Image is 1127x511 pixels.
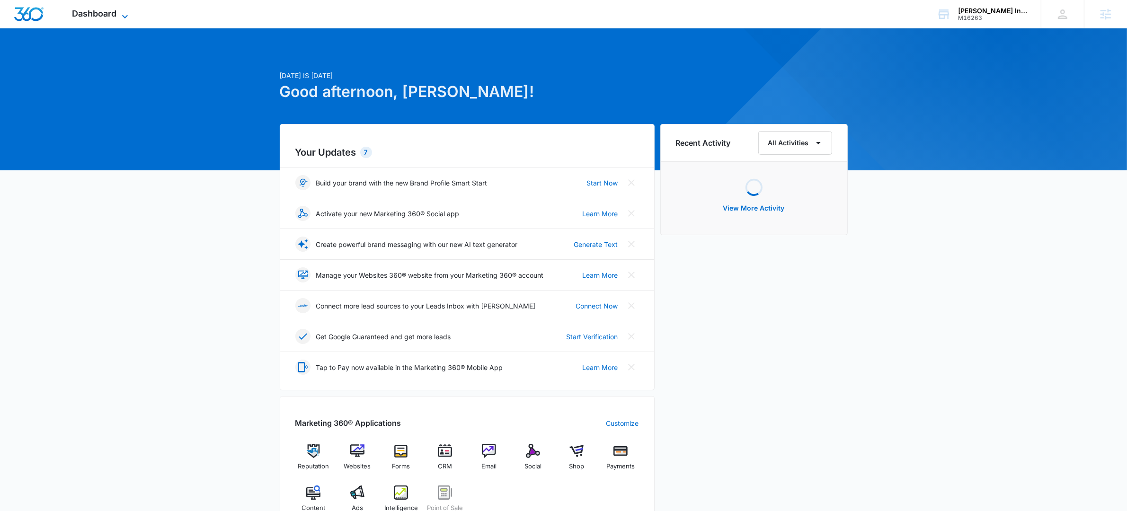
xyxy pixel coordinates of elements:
span: Dashboard [72,9,117,18]
p: Get Google Guaranteed and get more leads [316,332,451,342]
a: Learn More [583,209,618,219]
a: Learn More [583,362,618,372]
button: Close [624,237,639,252]
div: account name [958,7,1027,15]
button: View More Activity [714,197,794,220]
button: Close [624,360,639,375]
p: Tap to Pay now available in the Marketing 360® Mobile App [316,362,503,372]
h2: Your Updates [295,145,639,159]
button: All Activities [758,131,832,155]
button: Close [624,175,639,190]
span: Social [524,462,541,471]
button: Close [624,329,639,344]
h2: Marketing 360® Applications [295,417,401,429]
span: Shop [569,462,584,471]
h6: Recent Activity [676,137,731,149]
a: Start Verification [567,332,618,342]
a: Social [515,444,551,478]
a: CRM [427,444,463,478]
div: Domain Overview [36,56,85,62]
h1: Good afternoon, [PERSON_NAME]! [280,80,655,103]
img: tab_domain_overview_orange.svg [26,55,33,62]
img: logo_orange.svg [15,15,23,23]
p: Create powerful brand messaging with our new AI text generator [316,239,518,249]
button: Close [624,267,639,282]
p: Manage your Websites 360® website from your Marketing 360® account [316,270,544,280]
p: [DATE] is [DATE] [280,70,655,80]
span: Forms [392,462,410,471]
a: Shop [559,444,595,478]
div: Domain: [DOMAIN_NAME] [25,25,104,32]
span: Email [481,462,497,471]
a: Learn More [583,270,618,280]
div: account id [958,15,1027,21]
span: Websites [344,462,371,471]
p: Build your brand with the new Brand Profile Smart Start [316,178,488,188]
div: v 4.0.25 [27,15,46,23]
span: Reputation [298,462,329,471]
div: Keywords by Traffic [105,56,160,62]
a: Reputation [295,444,332,478]
button: Close [624,206,639,221]
a: Forms [383,444,419,478]
a: Connect Now [576,301,618,311]
img: website_grey.svg [15,25,23,32]
a: Websites [339,444,375,478]
span: Payments [606,462,635,471]
a: Start Now [587,178,618,188]
button: Close [624,298,639,313]
p: Connect more lead sources to your Leads Inbox with [PERSON_NAME] [316,301,536,311]
a: Customize [606,418,639,428]
span: CRM [438,462,452,471]
a: Generate Text [574,239,618,249]
img: tab_keywords_by_traffic_grey.svg [94,55,102,62]
a: Payments [603,444,639,478]
div: 7 [360,147,372,158]
p: Activate your new Marketing 360® Social app [316,209,460,219]
a: Email [471,444,507,478]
